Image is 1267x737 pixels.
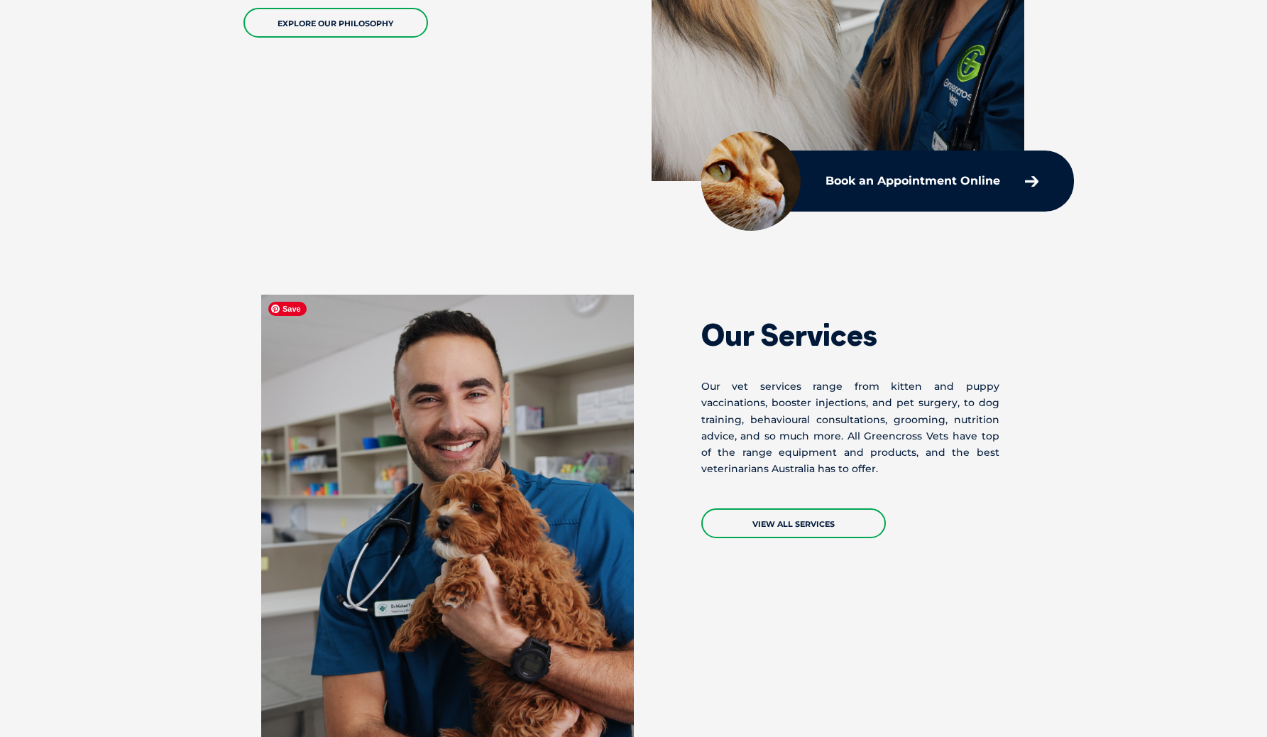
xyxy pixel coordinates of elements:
p: Book an Appointment Online [826,175,1000,187]
h2: Our Services [701,320,999,350]
p: Our vet services range from kitten and puppy vaccinations, booster injections, and pet surgery, t... [701,378,999,477]
a: Book an Appointment Online [818,168,1046,194]
a: VIEW ALL SERVICES [701,508,886,538]
span: Save [268,302,307,316]
button: Search [1239,65,1254,79]
a: EXPLORE OUR PHILOSOPHY [243,8,428,38]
